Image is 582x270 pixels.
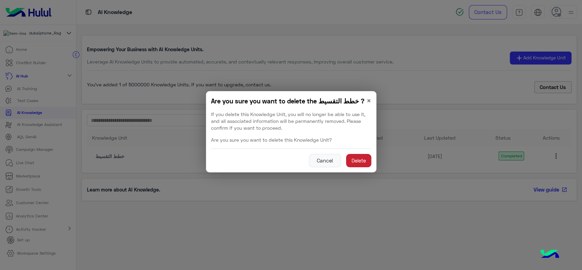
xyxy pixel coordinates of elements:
[367,96,371,106] button: Close
[367,96,371,105] span: ×
[211,96,364,106] h5: Are you sure you want to delete the خطط التقسيط ?
[211,137,371,143] p: Are you sure you want to delete this Knowledge Unit?
[538,243,562,267] img: hulul-logo.png
[211,111,371,131] p: If you delete this Knowledge Unit, you will no longer be able to use it, and all associated infor...
[309,154,341,168] button: Cancel
[346,154,371,168] button: Delete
